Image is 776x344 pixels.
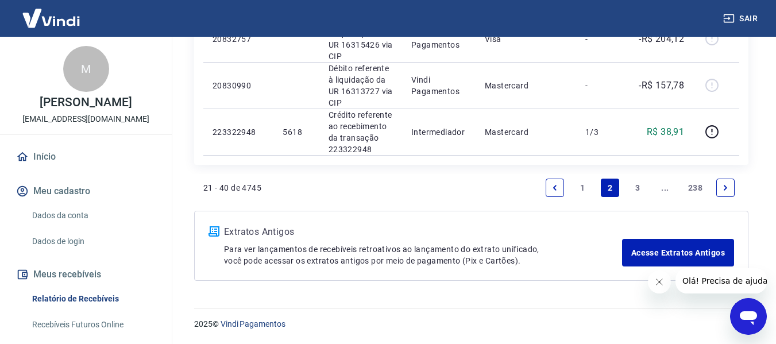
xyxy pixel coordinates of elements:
[40,96,132,109] p: [PERSON_NAME]
[721,8,762,29] button: Sair
[411,74,466,97] p: Vindi Pagamentos
[541,174,739,202] ul: Pagination
[28,287,158,311] a: Relatório de Recebíveis
[14,262,158,287] button: Meus recebíveis
[573,179,592,197] a: Page 1
[213,80,264,91] p: 20830990
[7,8,96,17] span: Olá! Precisa de ajuda?
[485,80,567,91] p: Mastercard
[28,230,158,253] a: Dados de login
[28,313,158,337] a: Recebíveis Futuros Online
[329,109,393,155] p: Crédito referente ao recebimento da transação 223322948
[14,144,158,169] a: Início
[622,239,734,266] a: Acesse Extratos Antigos
[28,204,158,227] a: Dados da conta
[585,80,619,91] p: -
[485,126,567,138] p: Mastercard
[14,1,88,36] img: Vindi
[684,179,707,197] a: Page 238
[22,113,149,125] p: [EMAIL_ADDRESS][DOMAIN_NAME]
[194,318,748,330] p: 2025 ©
[63,46,109,92] div: M
[203,182,261,194] p: 21 - 40 de 4745
[411,126,466,138] p: Intermediador
[585,126,619,138] p: 1/3
[546,179,564,197] a: Previous page
[329,63,393,109] p: Débito referente à liquidação da UR 16313727 via CIP
[601,179,619,197] a: Page 2 is your current page
[730,298,767,335] iframe: Botão para abrir a janela de mensagens
[224,225,622,239] p: Extratos Antigos
[485,33,567,45] p: Visa
[628,179,647,197] a: Page 3
[411,28,466,51] p: Vindi Pagamentos
[639,32,684,46] p: -R$ 204,12
[648,270,671,293] iframe: Fechar mensagem
[213,33,264,45] p: 20832757
[647,125,684,139] p: R$ 38,91
[329,16,393,62] p: Débito referente à liquidação da UR 16315426 via CIP
[224,243,622,266] p: Para ver lançamentos de recebíveis retroativos ao lançamento do extrato unificado, você pode aces...
[716,179,735,197] a: Next page
[213,126,264,138] p: 223322948
[675,268,767,293] iframe: Mensagem da empresa
[14,179,158,204] button: Meu cadastro
[283,126,310,138] p: 5618
[209,226,219,237] img: ícone
[585,33,619,45] p: -
[656,179,674,197] a: Jump forward
[639,79,684,92] p: -R$ 157,78
[221,319,285,328] a: Vindi Pagamentos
